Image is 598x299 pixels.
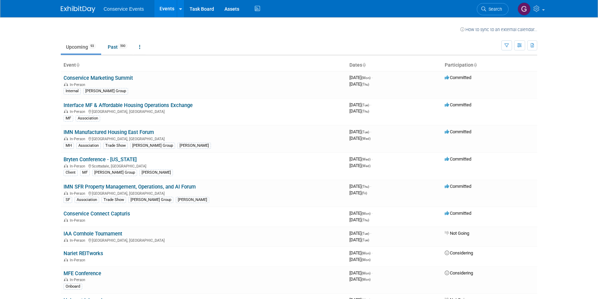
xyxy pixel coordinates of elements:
span: (Mon) [361,278,370,281]
a: Interface MF & Affordable Housing Operations Exchange [64,102,193,108]
span: (Tue) [361,232,369,235]
span: Conservice Events [104,6,144,12]
a: Sort by Start Date [362,62,366,68]
span: [DATE] [349,270,373,276]
div: [PERSON_NAME] [176,197,209,203]
span: [DATE] [349,129,371,134]
span: (Wed) [361,137,370,141]
div: Association [76,143,101,149]
a: Sort by Event Name [76,62,79,68]
span: (Mon) [361,212,370,215]
span: [DATE] [349,257,370,262]
span: Not Going [445,231,469,236]
div: [GEOGRAPHIC_DATA], [GEOGRAPHIC_DATA] [64,136,344,141]
div: Trade Show [103,143,128,149]
span: In-Person [70,218,87,223]
div: Association [76,115,100,122]
img: In-Person Event [64,137,68,140]
span: 93 [88,44,96,49]
span: Search [486,7,502,12]
div: Scottsdale, [GEOGRAPHIC_DATA] [64,163,344,168]
img: In-Person Event [64,164,68,167]
img: In-Person Event [64,191,68,195]
img: Gayle Reese [518,2,531,16]
span: In-Person [70,109,87,114]
img: ExhibitDay [61,6,95,13]
span: In-Person [70,191,87,196]
span: [DATE] [349,184,371,189]
span: (Thu) [361,83,369,86]
a: MFE Conference [64,270,101,277]
span: [DATE] [349,75,373,80]
span: [DATE] [349,163,370,168]
span: [DATE] [349,277,370,282]
div: [PERSON_NAME] [177,143,211,149]
img: In-Person Event [64,83,68,86]
span: In-Person [70,137,87,141]
span: [DATE] [349,108,369,114]
a: Nariet REITworks [64,250,103,257]
span: [DATE] [349,81,369,87]
span: Committed [445,156,471,162]
a: Conservice Marketing Summit [64,75,133,81]
div: [GEOGRAPHIC_DATA], [GEOGRAPHIC_DATA] [64,190,344,196]
span: 590 [118,44,127,49]
span: - [370,184,371,189]
span: [DATE] [349,136,370,141]
th: Event [61,59,347,71]
a: Bryten Conference - [US_STATE] [64,156,137,163]
a: Search [477,3,509,15]
span: [DATE] [349,217,369,222]
span: - [372,270,373,276]
div: [PERSON_NAME] Group [92,170,137,176]
span: - [372,250,373,255]
div: MF [64,115,73,122]
span: (Thu) [361,185,369,189]
div: [GEOGRAPHIC_DATA], [GEOGRAPHIC_DATA] [64,237,344,243]
img: In-Person Event [64,238,68,242]
span: In-Person [70,258,87,262]
span: In-Person [70,83,87,87]
div: Internal [64,88,81,94]
span: - [370,102,371,107]
a: IMN SFR Property Management, Operations, and AI Forum [64,184,196,190]
span: In-Person [70,278,87,282]
span: Committed [445,184,471,189]
span: Considering [445,270,473,276]
span: (Mon) [361,258,370,262]
span: (Thu) [361,109,369,113]
div: [PERSON_NAME] Group [83,88,128,94]
img: In-Person Event [64,278,68,281]
div: MF [80,170,90,176]
span: (Fri) [361,191,367,195]
div: SF [64,197,72,203]
span: (Tue) [361,130,369,134]
th: Dates [347,59,442,71]
a: Upcoming93 [61,40,101,54]
span: Committed [445,129,471,134]
span: [DATE] [349,102,371,107]
span: Committed [445,211,471,216]
span: (Mon) [361,251,370,255]
span: (Mon) [361,76,370,80]
span: (Mon) [361,271,370,275]
span: Committed [445,75,471,80]
a: IMN Manufactured Housing East Forum [64,129,154,135]
div: Association [75,197,99,203]
span: [DATE] [349,237,369,242]
span: (Thu) [361,218,369,222]
a: Sort by Participation Type [473,62,477,68]
span: (Tue) [361,103,369,107]
div: [PERSON_NAME] Group [130,143,175,149]
span: [DATE] [349,156,373,162]
span: - [370,129,371,134]
div: [GEOGRAPHIC_DATA], [GEOGRAPHIC_DATA] [64,108,344,114]
a: How to sync to an external calendar... [460,27,537,32]
span: (Tue) [361,238,369,242]
img: In-Person Event [64,109,68,113]
img: In-Person Event [64,258,68,261]
div: [PERSON_NAME] Group [128,197,173,203]
span: [DATE] [349,211,373,216]
span: - [372,156,373,162]
a: IAA Cornhole Tournament [64,231,122,237]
